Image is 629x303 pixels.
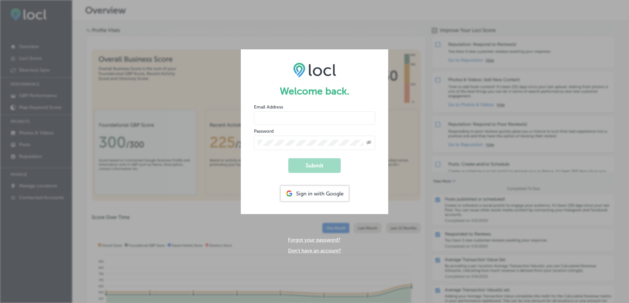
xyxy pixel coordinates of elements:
h1: Welcome back. [254,85,375,97]
img: LOCL logo [293,62,336,77]
label: Email Address [254,104,283,110]
a: Forgot your password? [288,237,340,243]
div: Sign in with Google [281,186,349,201]
span: Toggle password visibility [366,140,372,146]
a: Don't have an account? [288,248,341,254]
button: Submit [288,158,341,173]
label: Password [254,128,274,134]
